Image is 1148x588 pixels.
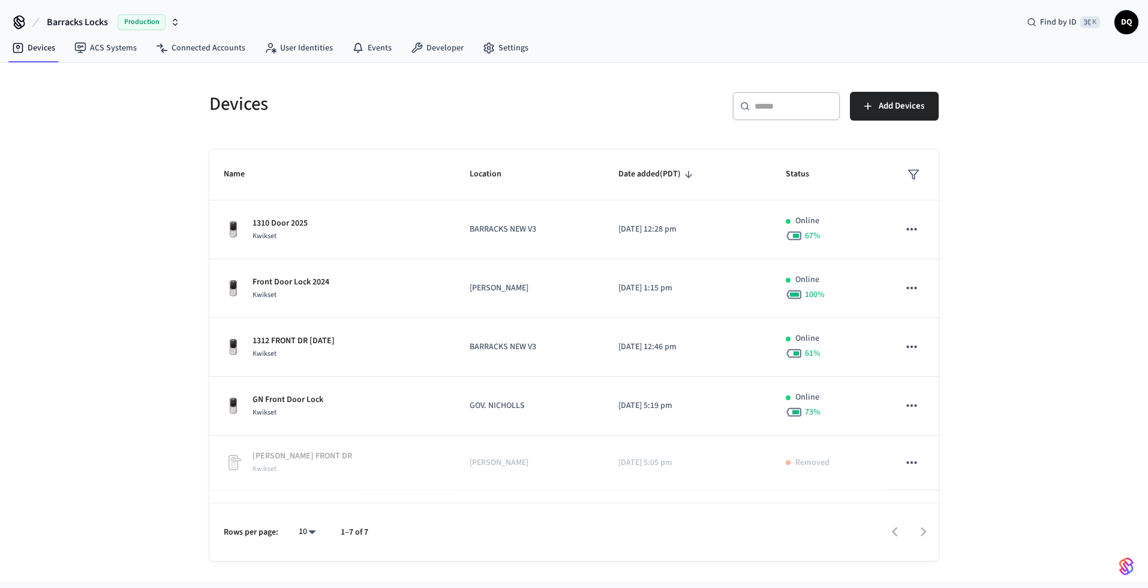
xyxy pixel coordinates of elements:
img: Yale Assure Touchscreen Wifi Smart Lock, Satin Nickel, Front [224,220,243,239]
p: [DATE] 12:28 pm [618,223,756,236]
span: 67 % [805,230,821,242]
p: Rows per page: [224,526,278,539]
span: 100 % [805,289,825,301]
span: 73 % [805,406,821,418]
p: Removed [795,457,830,469]
p: Front Door Lock 2024 [253,276,329,289]
span: Production [118,14,166,30]
span: Kwikset [253,290,277,300]
p: GN Front Door Lock [253,394,323,406]
span: Kwikset [253,407,277,418]
p: [PERSON_NAME] [470,457,590,469]
p: 1312 FRONT DR [DATE] [253,335,335,347]
span: Date added(PDT) [618,165,696,184]
p: 1310 Door 2025 [253,217,308,230]
img: Yale Assure Touchscreen Wifi Smart Lock, Satin Nickel, Front [224,397,243,416]
p: [DATE] 1:15 pm [618,282,756,295]
img: SeamLogoGradient.69752ec5.svg [1119,557,1134,576]
img: Yale Assure Touchscreen Wifi Smart Lock, Satin Nickel, Front [224,279,243,298]
div: Find by ID⌘ K [1017,11,1110,33]
div: 10 [293,523,321,541]
a: Connected Accounts [146,37,255,59]
span: Barracks Locks [47,15,108,29]
span: Add Devices [879,98,924,114]
p: [DATE] 5:05 pm [618,457,756,469]
button: DQ [1114,10,1138,34]
p: GOV. NICHOLLS [470,400,590,412]
a: User Identities [255,37,342,59]
span: DQ [1116,11,1137,33]
span: Location [470,165,517,184]
p: 1–7 of 7 [341,526,368,539]
span: 61 % [805,347,821,359]
p: [DATE] 12:46 pm [618,341,756,353]
a: Developer [401,37,473,59]
a: Events [342,37,401,59]
p: [PERSON_NAME] FRONT DR [253,450,352,463]
span: Kwikset [253,464,277,474]
span: Status [786,165,825,184]
p: [DATE] 5:19 pm [618,400,756,412]
p: BARRACKS NEW V3 [470,341,590,353]
span: Kwikset [253,231,277,241]
img: Yale Assure Touchscreen Wifi Smart Lock, Satin Nickel, Front [224,338,243,357]
span: Kwikset [253,349,277,359]
p: Online [795,274,819,286]
button: Add Devices [850,92,939,121]
p: Online [795,332,819,345]
a: ACS Systems [65,37,146,59]
h5: Devices [209,92,567,116]
img: Placeholder Lock Image [224,453,243,472]
span: Name [224,165,260,184]
p: BARRACKS NEW V3 [470,223,590,236]
p: Online [795,215,819,227]
a: Settings [473,37,538,59]
a: Devices [2,37,65,59]
span: Find by ID [1040,16,1077,28]
p: Online [795,391,819,404]
p: [PERSON_NAME] [470,282,590,295]
span: ⌘ K [1080,16,1100,28]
